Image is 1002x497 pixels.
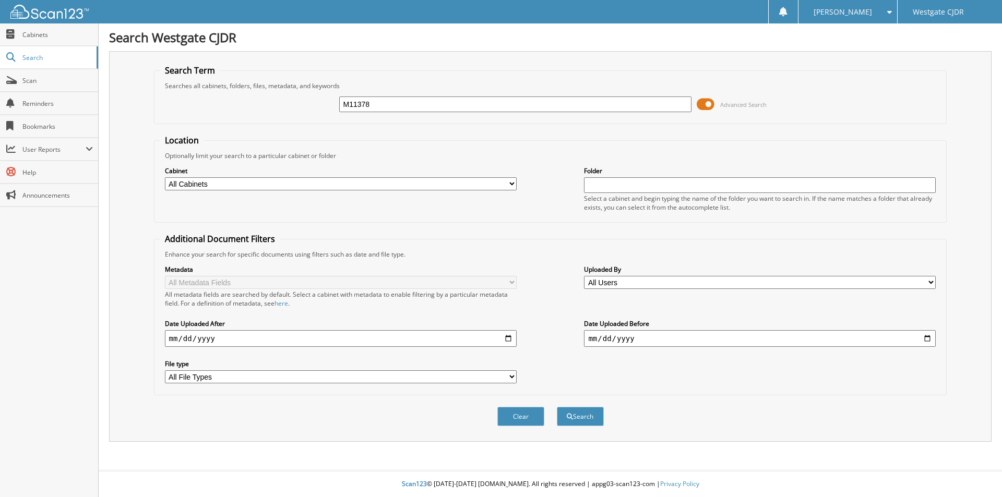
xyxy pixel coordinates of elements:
[165,265,517,274] label: Metadata
[584,194,936,212] div: Select a cabinet and begin typing the name of the folder you want to search in. If the name match...
[22,30,93,39] span: Cabinets
[22,122,93,131] span: Bookmarks
[160,233,280,245] legend: Additional Document Filters
[165,290,517,308] div: All metadata fields are searched by default. Select a cabinet with metadata to enable filtering b...
[160,65,220,76] legend: Search Term
[99,471,1002,497] div: © [DATE]-[DATE] [DOMAIN_NAME]. All rights reserved | appg03-scan123-com |
[275,299,288,308] a: here
[584,166,936,175] label: Folder
[584,319,936,328] label: Date Uploaded Before
[402,479,427,488] span: Scan123
[22,99,93,108] span: Reminders
[109,29,992,46] h1: Search Westgate CJDR
[720,101,767,108] span: Advanced Search
[584,265,936,274] label: Uploaded By
[584,330,936,347] input: end
[160,135,204,146] legend: Location
[557,407,604,426] button: Search
[814,9,872,15] span: [PERSON_NAME]
[160,151,941,160] div: Optionally limit your search to a particular cabinet or folder
[165,330,517,347] input: start
[913,9,964,15] span: Westgate CJDR
[165,359,517,368] label: File type
[22,76,93,85] span: Scan
[660,479,699,488] a: Privacy Policy
[950,447,1002,497] iframe: Chat Widget
[497,407,544,426] button: Clear
[22,191,93,200] span: Announcements
[22,53,91,62] span: Search
[22,145,86,154] span: User Reports
[165,319,517,328] label: Date Uploaded After
[160,81,941,90] div: Searches all cabinets, folders, files, metadata, and keywords
[165,166,517,175] label: Cabinet
[22,168,93,177] span: Help
[10,5,89,19] img: scan123-logo-white.svg
[160,250,941,259] div: Enhance your search for specific documents using filters such as date and file type.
